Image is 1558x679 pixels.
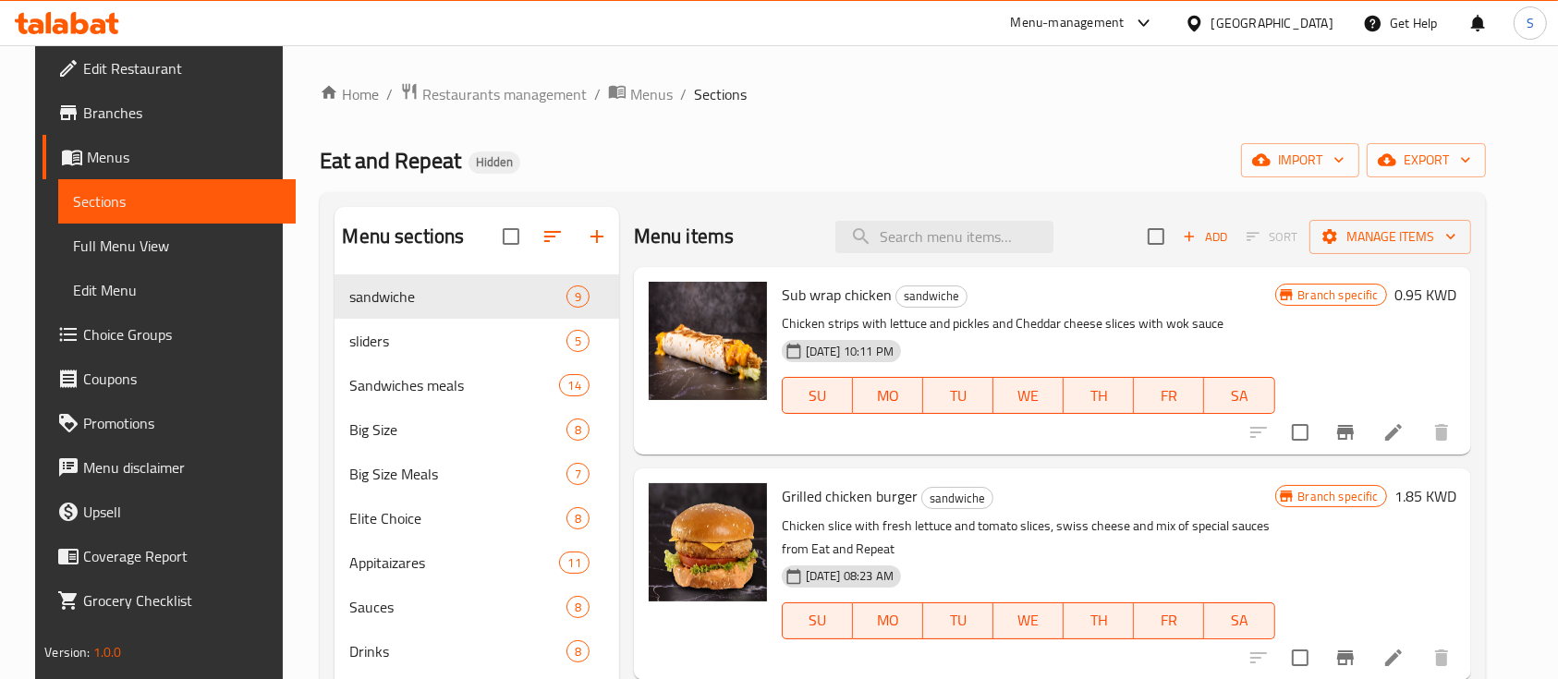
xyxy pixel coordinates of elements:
[798,343,901,360] span: [DATE] 10:11 PM
[1211,607,1267,634] span: SA
[630,83,673,105] span: Menus
[594,83,601,105] li: /
[422,83,587,105] span: Restaurants management
[400,82,587,106] a: Restaurants management
[335,540,618,585] div: Appitaizares11
[349,418,566,441] span: Big Size
[349,552,559,574] div: Appitaizares
[566,640,590,662] div: items
[608,82,673,106] a: Menus
[58,268,296,312] a: Edit Menu
[83,545,281,567] span: Coverage Report
[43,445,296,490] a: Menu disclaimer
[44,640,90,664] span: Version:
[790,382,846,409] span: SU
[349,285,566,308] div: sandwiche
[1367,143,1486,177] button: export
[1291,488,1386,505] span: Branch specific
[567,421,589,439] span: 8
[1394,483,1456,509] h6: 1.85 KWD
[43,401,296,445] a: Promotions
[349,596,566,618] span: Sauces
[860,382,916,409] span: MO
[1211,13,1333,33] div: [GEOGRAPHIC_DATA]
[43,357,296,401] a: Coupons
[58,179,296,224] a: Sections
[993,602,1064,639] button: WE
[566,418,590,441] div: items
[931,607,986,634] span: TU
[335,629,618,673] div: Drinks8
[798,567,901,585] span: [DATE] 08:23 AM
[1527,13,1534,33] span: S
[349,507,566,529] span: Elite Choice
[335,319,618,363] div: sliders5
[649,282,767,400] img: Sub wrap chicken
[87,146,281,168] span: Menus
[83,368,281,390] span: Coupons
[860,607,916,634] span: MO
[83,57,281,79] span: Edit Restaurant
[1419,410,1464,455] button: delete
[567,333,589,350] span: 5
[993,377,1064,414] button: WE
[93,640,122,664] span: 1.0.0
[567,510,589,527] span: 8
[335,363,618,407] div: Sandwiches meals14
[83,323,281,346] span: Choice Groups
[1309,220,1471,254] button: Manage items
[782,281,892,309] span: Sub wrap chicken
[634,223,735,250] h2: Menu items
[1071,382,1126,409] span: TH
[1071,607,1126,634] span: TH
[1134,602,1204,639] button: FR
[1011,12,1125,34] div: Menu-management
[1382,647,1405,669] a: Edit menu item
[567,599,589,616] span: 8
[680,83,687,105] li: /
[1134,377,1204,414] button: FR
[790,607,846,634] span: SU
[335,585,618,629] div: Sauces8
[782,602,853,639] button: SU
[43,312,296,357] a: Choice Groups
[349,640,566,662] span: Drinks
[349,463,566,485] span: Big Size Meals
[349,374,559,396] span: Sandwiches meals
[694,83,747,105] span: Sections
[492,217,530,256] span: Select all sections
[349,330,566,352] span: sliders
[782,312,1275,335] p: Chicken strips with lettuce and pickles and Cheddar cheese slices with wok sauce
[469,152,520,174] div: Hidden
[1175,223,1235,251] button: Add
[921,487,993,509] div: sandwiche
[559,552,589,574] div: items
[43,578,296,623] a: Grocery Checklist
[1256,149,1345,172] span: import
[73,279,281,301] span: Edit Menu
[73,190,281,212] span: Sections
[559,374,589,396] div: items
[649,483,767,601] img: Grilled chicken burger
[1235,223,1309,251] span: Select section first
[320,82,1485,106] nav: breadcrumb
[923,377,993,414] button: TU
[335,407,618,452] div: Big Size8
[43,534,296,578] a: Coverage Report
[1382,421,1405,443] a: Edit menu item
[566,285,590,308] div: items
[782,515,1275,561] p: Chicken slice with fresh lettuce and tomato slices, swiss cheese and mix of special sauces from E...
[43,490,296,534] a: Upsell
[1175,223,1235,251] span: Add item
[1064,377,1134,414] button: TH
[43,91,296,135] a: Branches
[567,466,589,483] span: 7
[83,456,281,479] span: Menu disclaimer
[335,452,618,496] div: Big Size Meals7
[566,330,590,352] div: items
[566,507,590,529] div: items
